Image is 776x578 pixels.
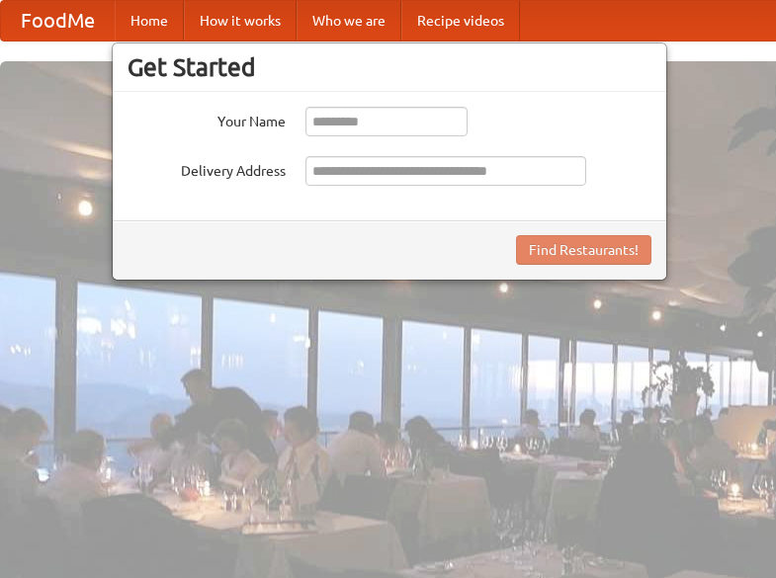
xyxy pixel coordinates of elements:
[516,235,651,265] button: Find Restaurants!
[184,1,297,41] a: How it works
[297,1,401,41] a: Who we are
[128,107,286,131] label: Your Name
[1,1,115,41] a: FoodMe
[128,52,651,82] h3: Get Started
[401,1,520,41] a: Recipe videos
[128,156,286,181] label: Delivery Address
[115,1,184,41] a: Home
